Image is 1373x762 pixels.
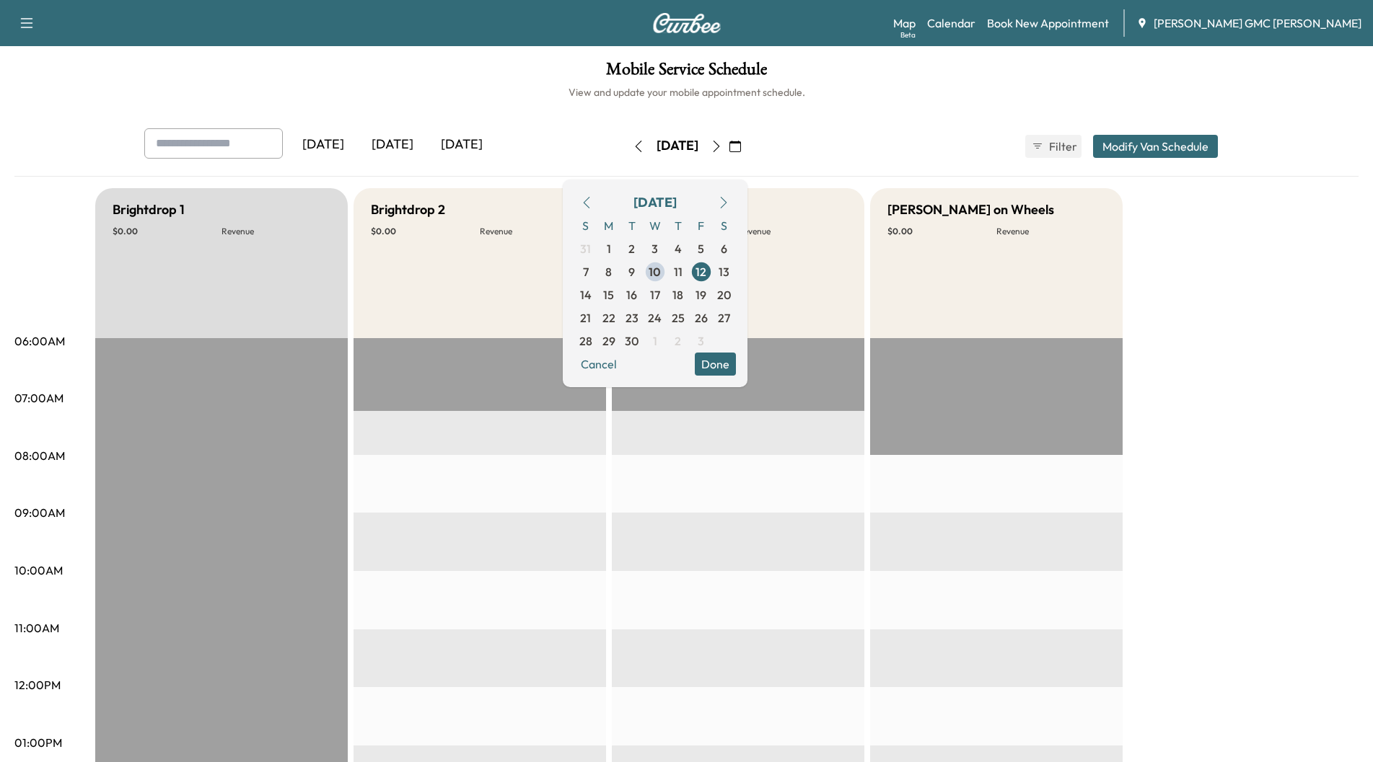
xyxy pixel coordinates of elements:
span: 25 [672,309,685,327]
span: 31 [580,240,591,257]
span: 18 [672,286,683,304]
p: 01:00PM [14,734,62,751]
p: Revenue [738,226,847,237]
a: Book New Appointment [987,14,1109,32]
span: 27 [718,309,730,327]
span: 7 [583,263,589,280]
h5: Brightdrop 2 [371,200,445,220]
span: 10 [649,263,661,280]
span: 17 [650,286,660,304]
p: Revenue [996,226,1105,237]
p: $ 0.00 [887,226,996,237]
span: T [620,214,644,237]
a: MapBeta [893,14,916,32]
span: 2 [628,240,635,257]
span: 24 [648,309,662,327]
span: S [713,214,736,237]
span: 5 [698,240,704,257]
span: 1 [653,332,657,350]
h5: Brightdrop 1 [113,200,185,220]
p: 10:00AM [14,562,63,579]
span: 8 [605,263,612,280]
div: [DATE] [657,137,698,155]
span: 19 [696,286,706,304]
a: Calendar [927,14,975,32]
span: F [690,214,713,237]
span: 26 [695,309,708,327]
p: 08:00AM [14,447,65,464]
span: 23 [626,309,639,327]
span: 20 [717,286,731,304]
p: 11:00AM [14,619,59,637]
span: 15 [603,286,614,304]
div: Beta [900,30,916,40]
p: $ 0.00 [371,226,480,237]
h5: [PERSON_NAME] on Wheels [887,200,1054,220]
span: 3 [652,240,658,257]
button: Done [695,353,736,376]
button: Cancel [574,353,623,376]
div: [DATE] [289,128,358,161]
span: 13 [719,263,729,280]
span: 12 [696,263,706,280]
h6: View and update your mobile appointment schedule. [14,85,1359,99]
p: 06:00AM [14,332,65,350]
span: 4 [675,240,682,257]
span: [PERSON_NAME] GMC [PERSON_NAME] [1154,14,1361,32]
span: Filter [1049,138,1075,155]
span: 1 [607,240,611,257]
p: 09:00AM [14,504,65,521]
div: [DATE] [427,128,496,161]
div: [DATE] [358,128,427,161]
p: Revenue [221,226,330,237]
span: 6 [721,240,727,257]
span: 14 [580,286,592,304]
span: 9 [628,263,635,280]
span: 11 [674,263,683,280]
span: T [667,214,690,237]
span: 28 [579,332,592,350]
p: Revenue [480,226,589,237]
span: S [574,214,597,237]
span: 3 [698,332,704,350]
span: W [644,214,667,237]
p: 07:00AM [14,389,63,407]
span: 22 [602,309,615,327]
h1: Mobile Service Schedule [14,61,1359,85]
button: Filter [1025,135,1082,158]
span: 30 [625,332,639,350]
button: Modify Van Schedule [1093,135,1218,158]
span: 16 [626,286,637,304]
span: 21 [580,309,591,327]
span: 2 [675,332,681,350]
span: M [597,214,620,237]
span: 29 [602,332,615,350]
img: Curbee Logo [652,13,721,33]
div: [DATE] [633,192,677,213]
p: 12:00PM [14,676,61,694]
p: $ 0.00 [113,226,221,237]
